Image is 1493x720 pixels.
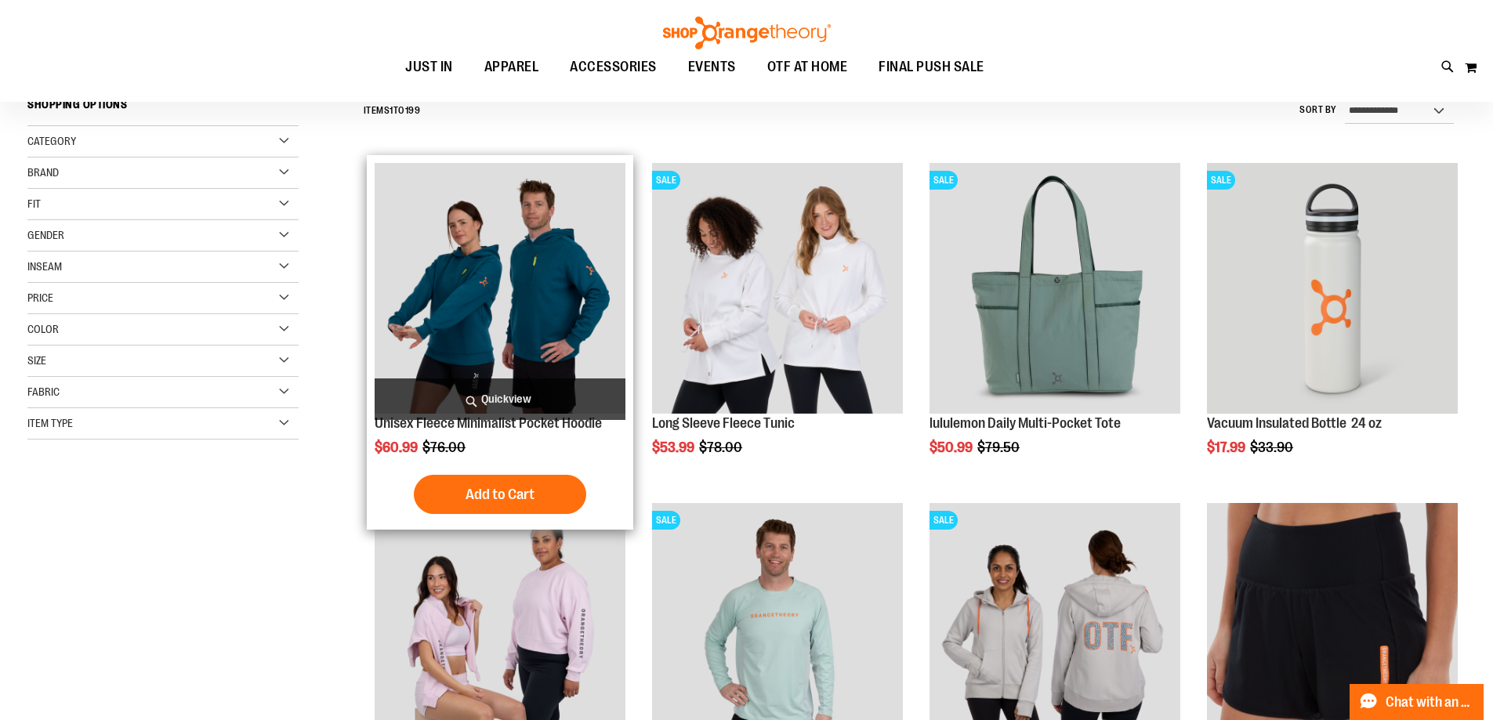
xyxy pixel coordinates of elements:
strong: Shopping Options [27,91,299,126]
span: Category [27,135,76,147]
a: Long Sleeve Fleece Tunic [652,415,795,431]
span: Fit [27,197,41,210]
h2: Items to [364,99,421,123]
span: 199 [405,105,421,116]
span: APPAREL [484,49,539,85]
span: FINAL PUSH SALE [879,49,984,85]
button: Add to Cart [414,475,586,514]
img: Shop Orangetheory [661,16,833,49]
img: Product image for Fleece Long Sleeve [652,163,903,414]
span: Gender [27,229,64,241]
a: Unisex Fleece Minimalist Pocket Hoodie [375,163,625,416]
label: Sort By [1299,103,1337,117]
button: Chat with an Expert [1350,684,1484,720]
span: Chat with an Expert [1386,695,1474,710]
div: product [644,155,911,495]
span: $33.90 [1250,440,1296,455]
span: SALE [652,511,680,530]
span: SALE [1207,171,1235,190]
a: lululemon Daily Multi-Pocket ToteSALE [930,163,1180,416]
a: Vacuum Insulated Bottle 24 oz [1207,415,1382,431]
div: product [367,155,633,530]
span: $60.99 [375,440,420,455]
span: Add to Cart [466,486,535,503]
span: Color [27,323,59,335]
span: $50.99 [930,440,975,455]
span: Fabric [27,385,60,398]
img: Unisex Fleece Minimalist Pocket Hoodie [375,163,625,414]
span: 1 [390,105,393,116]
span: $78.00 [699,440,745,455]
a: Vacuum Insulated Bottle 24 ozSALE [1207,163,1458,416]
span: $17.99 [1207,440,1248,455]
span: $53.99 [652,440,697,455]
span: SALE [652,171,680,190]
span: $79.50 [977,440,1022,455]
div: product [922,155,1188,495]
a: Quickview [375,378,625,420]
span: OTF AT HOME [767,49,848,85]
a: lululemon Daily Multi-Pocket Tote [930,415,1121,431]
span: SALE [930,511,958,530]
span: Size [27,354,46,367]
a: Unisex Fleece Minimalist Pocket Hoodie [375,415,602,431]
span: Brand [27,166,59,179]
span: JUST IN [405,49,453,85]
img: Vacuum Insulated Bottle 24 oz [1207,163,1458,414]
span: EVENTS [688,49,736,85]
span: Price [27,291,53,304]
span: Item Type [27,417,73,429]
span: $76.00 [422,440,468,455]
span: ACCESSORIES [570,49,657,85]
div: product [1199,155,1466,495]
a: Product image for Fleece Long SleeveSALE [652,163,903,416]
span: Inseam [27,260,62,273]
img: lululemon Daily Multi-Pocket Tote [930,163,1180,414]
span: SALE [930,171,958,190]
